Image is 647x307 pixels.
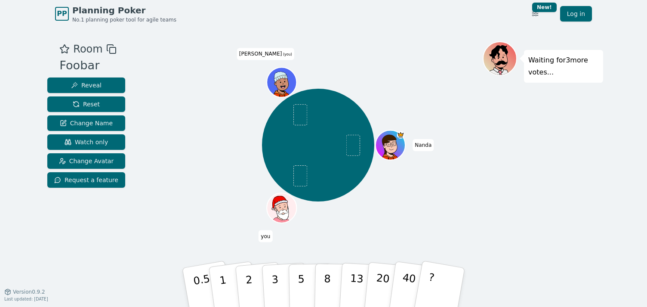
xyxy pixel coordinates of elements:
[47,134,125,150] button: Watch only
[532,3,557,12] div: New!
[73,41,102,57] span: Room
[13,288,45,295] span: Version 0.9.2
[527,6,543,22] button: New!
[72,16,176,23] span: No.1 planning poker tool for agile teams
[413,139,434,151] span: Click to change your name
[47,96,125,112] button: Reset
[47,153,125,169] button: Change Avatar
[268,68,296,96] button: Click to change your avatar
[65,138,108,146] span: Watch only
[282,53,292,56] span: (you)
[59,157,114,165] span: Change Avatar
[54,176,118,184] span: Request a feature
[237,48,294,60] span: Click to change your name
[4,288,45,295] button: Version0.9.2
[47,78,125,93] button: Reveal
[55,4,176,23] a: PPPlanning PokerNo.1 planning poker tool for agile teams
[47,172,125,188] button: Request a feature
[71,81,102,90] span: Reveal
[560,6,592,22] a: Log in
[397,131,404,139] span: Nanda is the host
[259,230,272,242] span: Click to change your name
[47,115,125,131] button: Change Name
[73,100,100,109] span: Reset
[528,54,599,78] p: Waiting for 3 more votes...
[59,57,116,74] div: Foobar
[57,9,67,19] span: PP
[4,297,48,301] span: Last updated: [DATE]
[72,4,176,16] span: Planning Poker
[59,41,70,57] button: Add as favourite
[60,119,113,127] span: Change Name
